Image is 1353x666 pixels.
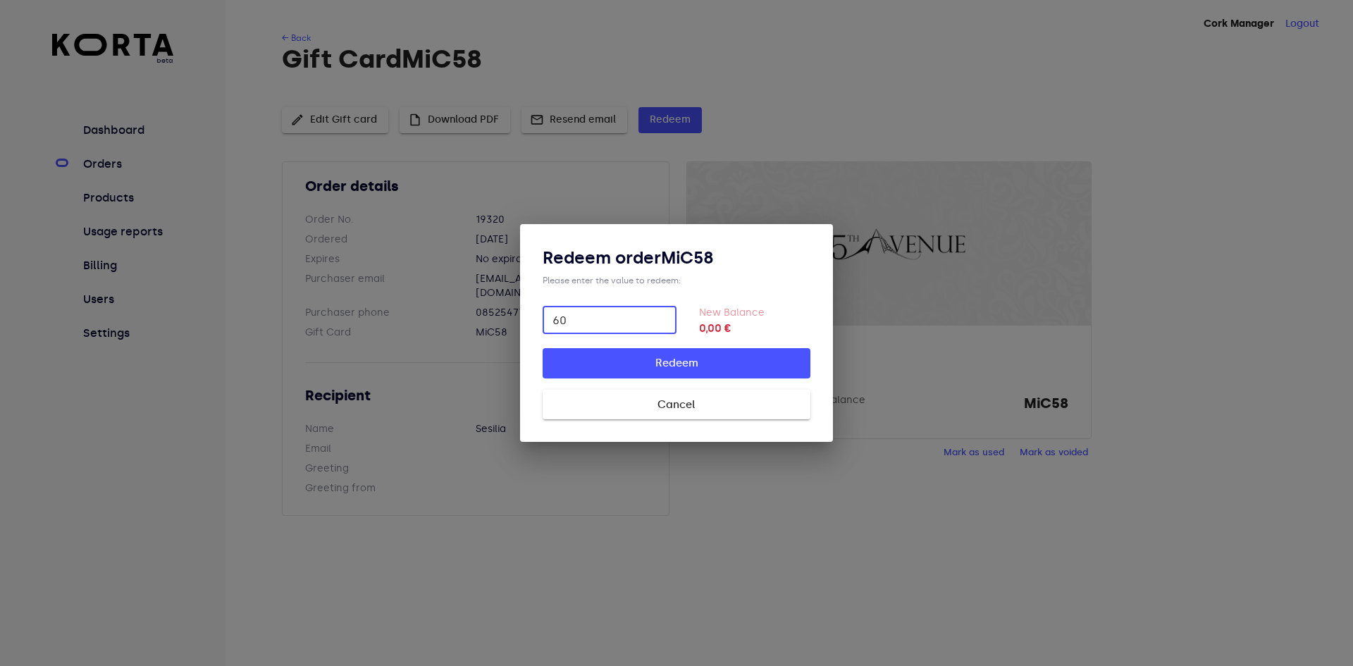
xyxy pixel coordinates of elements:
[543,390,810,419] button: Cancel
[543,275,810,286] div: Please enter the value to redeem:
[565,395,788,414] span: Cancel
[699,320,810,337] strong: 0,00 €
[565,354,788,372] span: Redeem
[699,307,765,319] label: New Balance
[543,247,810,269] h3: Redeem order MiC58
[543,348,810,378] button: Redeem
